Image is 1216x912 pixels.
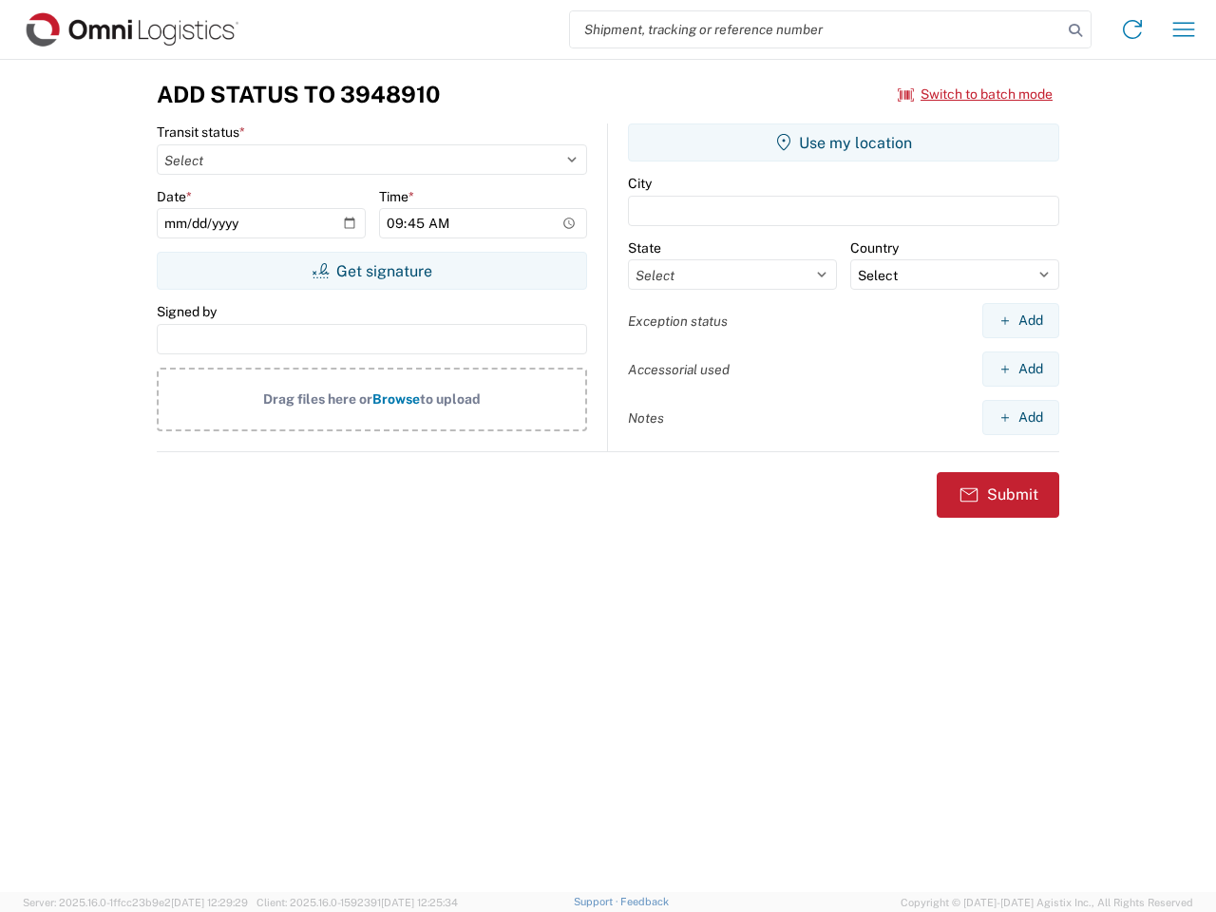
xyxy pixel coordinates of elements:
[263,391,372,407] span: Drag files here or
[901,894,1193,911] span: Copyright © [DATE]-[DATE] Agistix Inc., All Rights Reserved
[620,896,669,907] a: Feedback
[420,391,481,407] span: to upload
[574,896,621,907] a: Support
[628,409,664,427] label: Notes
[171,897,248,908] span: [DATE] 12:29:29
[157,252,587,290] button: Get signature
[982,303,1059,338] button: Add
[628,313,728,330] label: Exception status
[850,239,899,256] label: Country
[982,351,1059,387] button: Add
[628,175,652,192] label: City
[628,361,730,378] label: Accessorial used
[628,123,1059,161] button: Use my location
[982,400,1059,435] button: Add
[157,81,440,108] h3: Add Status to 3948910
[628,239,661,256] label: State
[157,188,192,205] label: Date
[379,188,414,205] label: Time
[157,303,217,320] label: Signed by
[157,123,245,141] label: Transit status
[381,897,458,908] span: [DATE] 12:25:34
[372,391,420,407] span: Browse
[23,897,248,908] span: Server: 2025.16.0-1ffcc23b9e2
[898,79,1053,110] button: Switch to batch mode
[256,897,458,908] span: Client: 2025.16.0-1592391
[570,11,1062,47] input: Shipment, tracking or reference number
[937,472,1059,518] button: Submit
